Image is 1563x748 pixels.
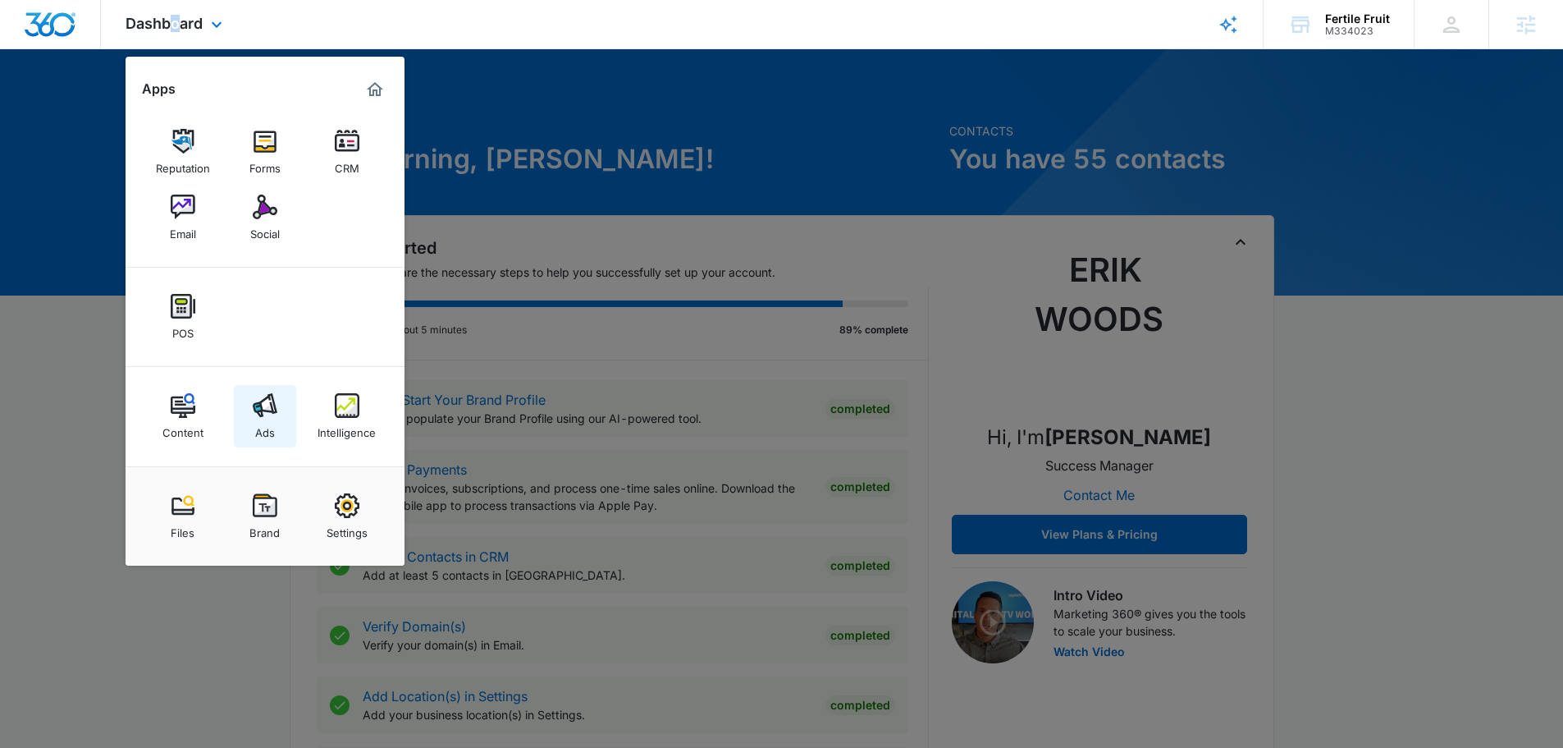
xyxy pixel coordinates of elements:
[152,186,214,249] a: Email
[335,154,359,175] div: CRM
[316,385,378,447] a: Intelligence
[316,121,378,183] a: CRM
[126,15,203,32] span: Dashboard
[234,121,296,183] a: Forms
[327,518,368,539] div: Settings
[171,518,194,539] div: Files
[234,385,296,447] a: Ads
[142,81,176,97] h2: Apps
[152,485,214,548] a: Files
[316,485,378,548] a: Settings
[362,76,388,103] a: Marketing 360® Dashboard
[234,186,296,249] a: Social
[250,219,280,241] div: Social
[172,319,194,340] div: POS
[156,154,210,175] div: Reputation
[162,418,203,439] div: Content
[1325,12,1390,25] div: account name
[152,121,214,183] a: Reputation
[170,219,196,241] div: Email
[152,286,214,348] a: POS
[234,485,296,548] a: Brand
[249,154,281,175] div: Forms
[249,518,280,539] div: Brand
[318,418,376,439] div: Intelligence
[1325,25,1390,37] div: account id
[255,418,275,439] div: Ads
[152,385,214,447] a: Content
